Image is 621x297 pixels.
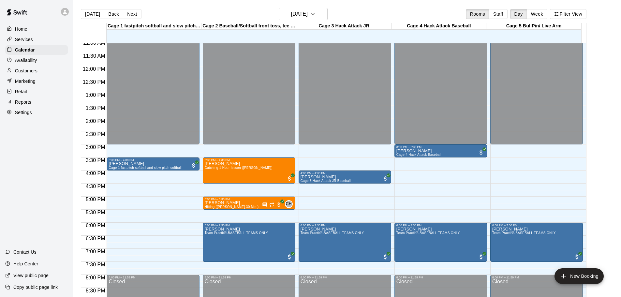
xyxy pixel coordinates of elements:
[203,197,295,210] div: 5:00 PM – 5:30 PM: Hitting (Chandler 30 Min )
[269,202,274,207] span: Recurring event
[301,224,389,227] div: 6:00 PM – 7:30 PM
[5,66,68,76] a: Customers
[286,175,293,182] span: All customers have paid
[109,276,197,279] div: 8:00 PM – 11:59 PM
[205,205,259,209] span: Hitting ([PERSON_NAME] 30 Min )
[574,254,580,260] span: All customers have paid
[301,179,351,183] span: Cage 3 Hack Attack JR Baseball
[203,223,295,262] div: 6:00 PM – 7:30 PM: Team Practice-BASEBALL TEAMS ONLY
[394,144,487,157] div: 3:00 PM – 3:30 PM: Marcus Baray
[15,36,33,43] p: Services
[205,198,293,201] div: 5:00 PM – 5:30 PM
[5,55,68,65] a: Availability
[15,67,37,74] p: Customers
[205,224,293,227] div: 6:00 PM – 7:30 PM
[13,284,58,290] p: Copy public page link
[396,153,441,156] span: Cage 4 Hack Attack Baseball
[109,166,182,170] span: Cage 1 fastpitch softball and slow pitch softball
[123,9,141,19] button: Next
[5,24,68,34] a: Home
[15,78,36,84] p: Marketing
[107,23,201,29] div: Cage 1 fastpitch softball and slow pitch softball
[299,223,391,262] div: 6:00 PM – 7:30 PM: Team Practice-BASEBALL TEAMS ONLY
[527,9,547,19] button: Week
[382,254,389,260] span: All customers have paid
[478,254,484,260] span: All customers have paid
[205,231,268,235] span: Team Practice-BASEBALL TEAMS ONLY
[5,97,68,107] div: Reports
[554,268,604,284] button: add
[13,260,38,267] p: Help Center
[201,23,296,29] div: Cage 2 Baseball/Softball front toss, tee work , No Machine
[205,276,293,279] div: 8:00 PM – 11:59 PM
[5,35,68,44] a: Services
[84,236,107,241] span: 6:30 PM
[15,88,27,95] p: Retail
[286,201,292,207] span: CH
[15,47,35,53] p: Calendar
[84,197,107,202] span: 5:00 PM
[279,8,328,20] button: [DATE]
[84,288,107,293] span: 8:30 PM
[396,224,485,227] div: 6:00 PM – 7:30 PM
[394,223,487,262] div: 6:00 PM – 7:30 PM: Team Practice-BASEBALL TEAMS ONLY
[84,262,107,267] span: 7:30 PM
[288,200,293,208] span: Chandler Harris
[203,157,295,184] div: 3:30 PM – 4:30 PM: Catching 1 Hour lesson (chandler)
[550,9,586,19] button: Filter View
[5,108,68,117] a: Settings
[285,200,293,208] div: Chandler Harris
[15,57,37,64] p: Availability
[84,171,107,176] span: 4:00 PM
[15,26,27,32] p: Home
[84,131,107,137] span: 2:30 PM
[190,162,197,169] span: All customers have paid
[510,9,527,19] button: Day
[81,79,107,85] span: 12:30 PM
[396,276,485,279] div: 8:00 PM – 11:59 PM
[109,158,197,162] div: 3:30 PM – 4:00 PM
[492,276,581,279] div: 8:00 PM – 11:59 PM
[84,118,107,124] span: 2:00 PM
[392,23,486,29] div: Cage 4 Hack Attack Baseball
[486,23,581,29] div: Cage 5 BullPin/ Live Arm
[84,144,107,150] span: 3:00 PM
[276,201,282,208] span: All customers have paid
[301,171,389,175] div: 4:00 PM – 4:30 PM
[262,202,267,207] svg: Has notes
[84,249,107,254] span: 7:00 PM
[84,157,107,163] span: 3:30 PM
[107,157,199,171] div: 3:30 PM – 4:00 PM: Katie Shehane
[84,92,107,98] span: 1:00 PM
[84,210,107,215] span: 5:30 PM
[396,231,460,235] span: Team Practice-BASEBALL TEAMS ONLY
[490,223,583,262] div: 6:00 PM – 7:30 PM: Team Practice-BASEBALL TEAMS ONLY
[492,224,581,227] div: 6:00 PM – 7:30 PM
[84,105,107,111] span: 1:30 PM
[13,249,37,255] p: Contact Us
[84,223,107,228] span: 6:00 PM
[5,87,68,97] a: Retail
[81,66,107,72] span: 12:00 PM
[13,272,49,279] p: View public page
[84,184,107,189] span: 4:30 PM
[81,53,107,59] span: 11:30 AM
[301,231,364,235] span: Team Practice-BASEBALL TEAMS ONLY
[466,9,489,19] button: Rooms
[205,158,293,162] div: 3:30 PM – 4:30 PM
[299,171,391,184] div: 4:00 PM – 4:30 PM: Katie Shehane
[84,275,107,280] span: 8:00 PM
[5,45,68,55] a: Calendar
[15,109,32,116] p: Settings
[296,23,391,29] div: Cage 3 Hack Attack JR
[478,149,484,156] span: All customers have paid
[5,76,68,86] a: Marketing
[382,175,389,182] span: All customers have paid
